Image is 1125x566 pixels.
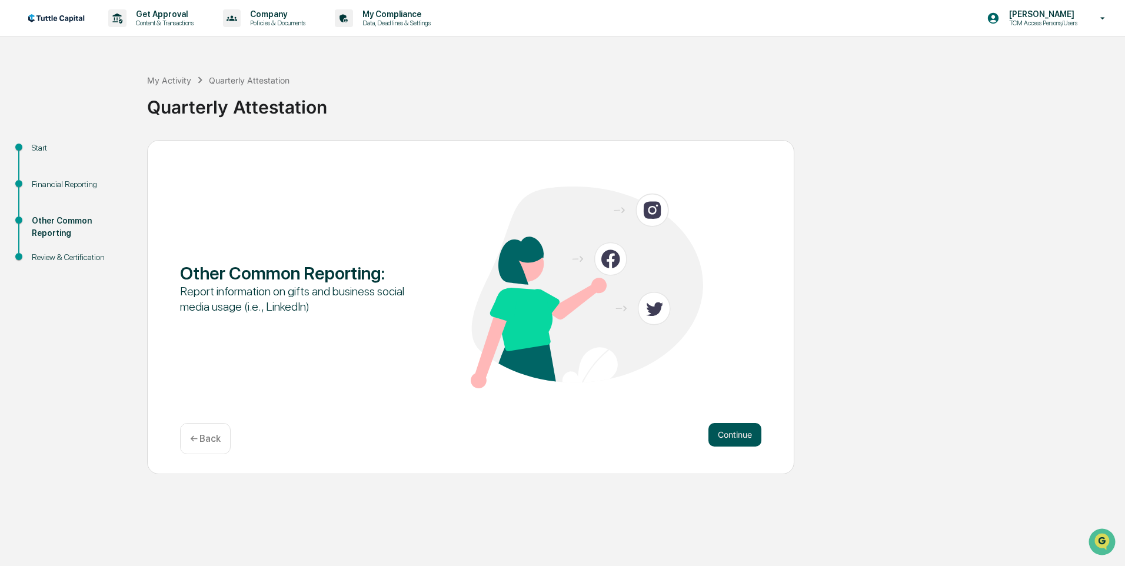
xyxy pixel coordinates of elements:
[708,423,761,447] button: Continue
[12,25,214,44] p: How can we help?
[127,19,199,27] p: Content & Transactions
[471,187,703,388] img: Other Common Reporting
[209,75,289,85] div: Quarterly Attestation
[24,148,76,160] span: Preclearance
[180,262,412,284] div: Other Common Reporting :
[127,9,199,19] p: Get Approval
[190,433,221,444] p: ← Back
[117,199,142,208] span: Pylon
[28,14,85,22] img: logo
[1000,19,1083,27] p: TCM Access Persons/Users
[85,149,95,159] div: 🗄️
[353,19,437,27] p: Data, Deadlines & Settings
[40,102,149,111] div: We're available if you need us!
[32,215,128,239] div: Other Common Reporting
[12,149,21,159] div: 🖐️
[12,172,21,181] div: 🔎
[353,9,437,19] p: My Compliance
[7,144,81,165] a: 🖐️Preclearance
[1087,527,1119,559] iframe: Open customer support
[7,166,79,187] a: 🔎Data Lookup
[81,144,151,165] a: 🗄️Attestations
[24,171,74,182] span: Data Lookup
[200,94,214,108] button: Start new chat
[241,19,311,27] p: Policies & Documents
[32,178,128,191] div: Financial Reporting
[32,251,128,264] div: Review & Certification
[1000,9,1083,19] p: [PERSON_NAME]
[147,75,191,85] div: My Activity
[147,87,1119,118] div: Quarterly Attestation
[32,142,128,154] div: Start
[241,9,311,19] p: Company
[180,284,412,314] div: Report information on gifts and business social media usage (i.e., LinkedIn)
[12,90,33,111] img: 1746055101610-c473b297-6a78-478c-a979-82029cc54cd1
[97,148,146,160] span: Attestations
[83,199,142,208] a: Powered byPylon
[40,90,193,102] div: Start new chat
